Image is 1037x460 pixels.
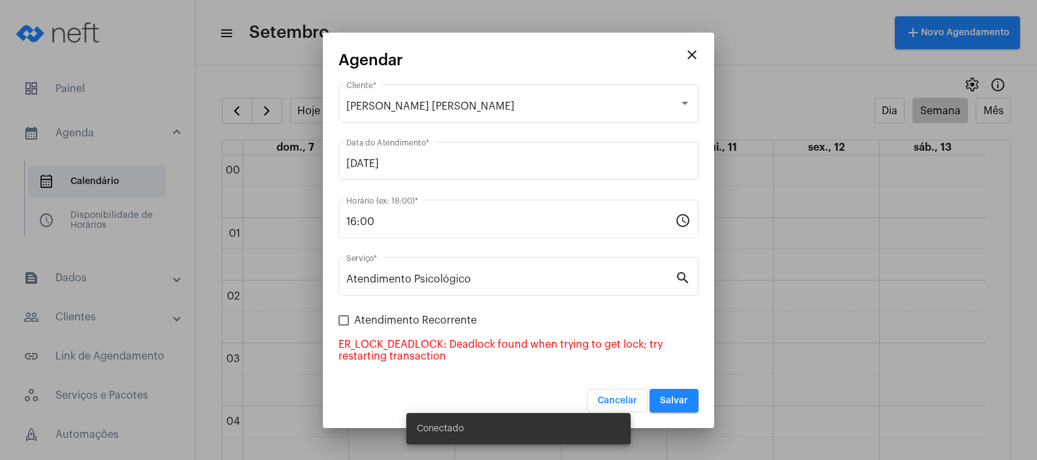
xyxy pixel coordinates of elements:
[354,313,477,328] span: Atendimento Recorrente
[684,47,700,63] mat-icon: close
[346,101,515,112] span: [PERSON_NAME] [PERSON_NAME]
[675,269,691,285] mat-icon: search
[338,52,403,69] span: Agendar
[675,212,691,228] mat-icon: schedule
[346,273,675,285] input: Pesquisar serviço
[346,216,675,228] input: Horário
[417,422,464,435] span: Conectado
[650,389,699,412] button: Salvar
[660,396,688,405] span: Salvar
[597,396,637,405] span: Cancelar
[338,339,699,362] p: ER_LOCK_DEADLOCK: Deadlock found when trying to get lock; try restarting transaction
[587,389,648,412] button: Cancelar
